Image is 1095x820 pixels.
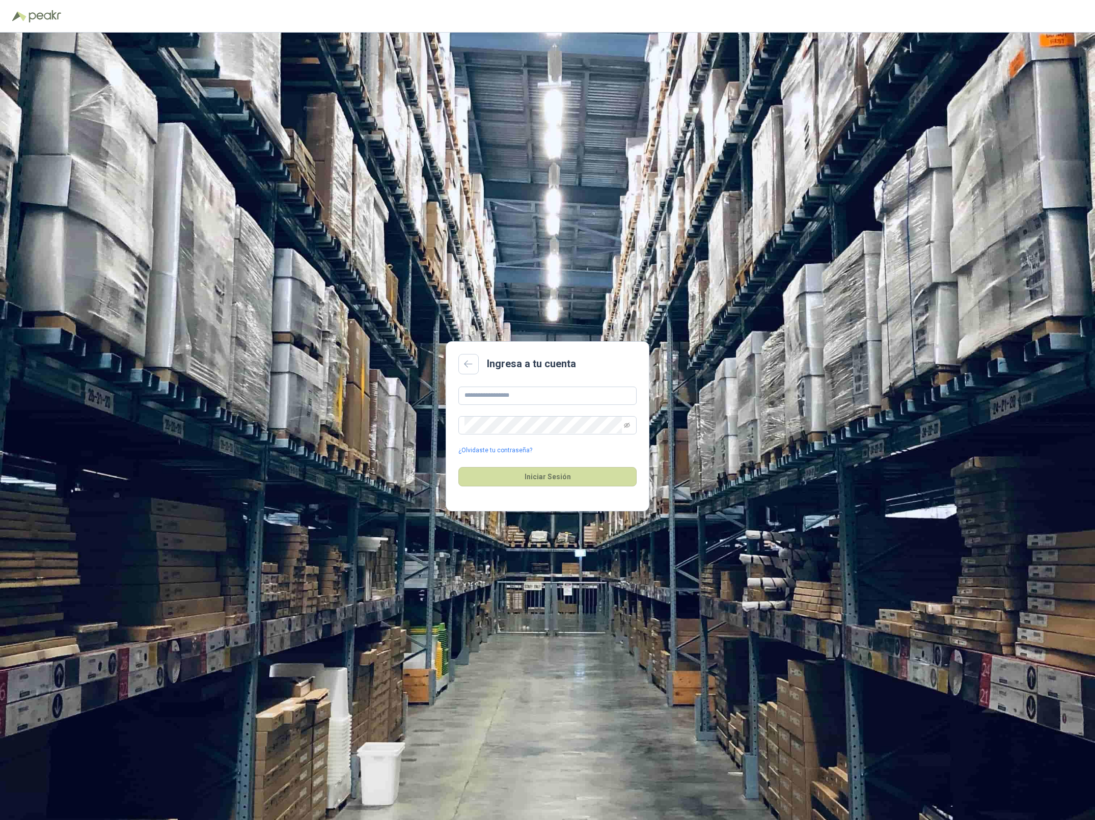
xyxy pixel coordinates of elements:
h2: Ingresa a tu cuenta [487,356,576,372]
span: eye-invisible [624,422,630,428]
button: Iniciar Sesión [458,467,637,486]
img: Peakr [29,10,61,22]
a: ¿Olvidaste tu contraseña? [458,446,532,455]
img: Logo [12,11,26,21]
